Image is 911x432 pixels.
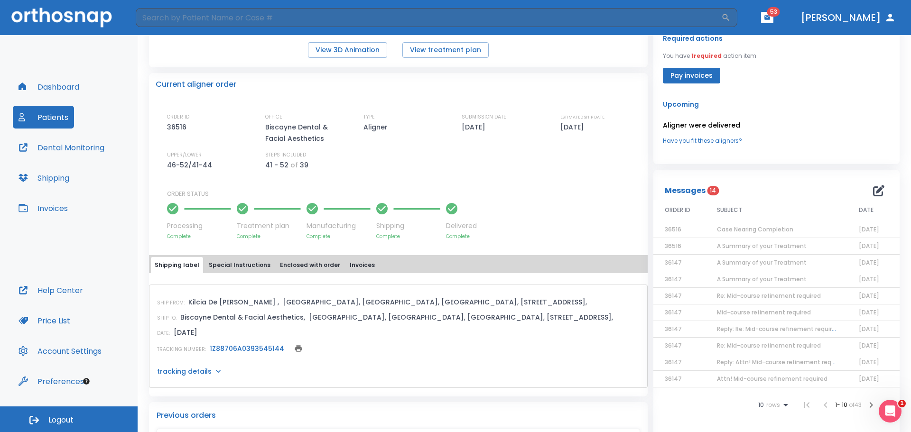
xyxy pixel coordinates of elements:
[157,314,177,322] p: SHIP TO:
[665,258,682,267] span: 36147
[859,325,879,333] span: [DATE]
[859,358,879,366] span: [DATE]
[665,242,681,250] span: 36516
[151,257,203,273] button: Shipping label
[210,344,284,353] a: 1Z88706A0393545144
[157,329,170,338] p: DATE:
[665,375,682,383] span: 36147
[663,137,890,145] a: Have you fit these aligners?
[136,8,721,27] input: Search by Patient Name or Case #
[717,308,811,316] span: Mid-course refinement required
[157,345,206,354] p: TRACKING NUMBER:
[663,68,720,83] button: Pay invoices
[767,7,780,17] span: 53
[663,99,890,110] p: Upcoming
[307,233,371,240] p: Complete
[237,221,301,231] p: Treatment plan
[13,197,74,220] button: Invoices
[265,159,288,171] p: 41 - 52
[859,258,879,267] span: [DATE]
[663,119,890,131] p: Aligner were delivered
[283,296,587,308] p: [GEOGRAPHIC_DATA], [GEOGRAPHIC_DATA], [GEOGRAPHIC_DATA], [STREET_ADDRESS],
[560,121,587,133] p: [DATE]
[859,206,874,214] span: DATE
[157,410,640,421] p: Previous orders
[13,309,76,332] button: Price List
[717,325,839,333] span: Reply: Re: Mid-course refinement required
[835,401,849,409] span: 1 - 10
[859,341,879,349] span: [DATE]
[717,358,846,366] span: Reply: Attn! Mid-course refinement required
[859,375,879,383] span: [DATE]
[307,221,371,231] p: Manufacturing
[797,9,900,26] button: [PERSON_NAME]
[717,225,793,233] span: Case Nearing Completion
[346,257,379,273] button: Invoices
[276,257,344,273] button: Enclosed with order
[48,415,74,425] span: Logout
[859,275,879,283] span: [DATE]
[188,296,279,308] p: Kilcia De [PERSON_NAME] ,
[717,375,827,383] span: Attn! Mid-course refinement required
[691,52,722,60] span: 1 required
[157,367,212,376] p: tracking details
[665,185,706,196] p: Messages
[292,342,305,355] button: print
[167,190,641,198] p: ORDER STATUS
[665,308,682,316] span: 36147
[663,33,723,44] p: Required actions
[363,113,375,121] p: TYPE
[707,186,719,195] span: 14
[11,8,112,27] img: Orthosnap
[363,121,391,133] p: Aligner
[13,75,85,98] button: Dashboard
[665,206,690,214] span: ORDER ID
[898,400,906,407] span: 1
[665,358,682,366] span: 36147
[376,233,440,240] p: Complete
[462,121,489,133] p: [DATE]
[13,136,110,159] button: Dental Monitoring
[167,159,215,171] p: 46-52/41-44
[446,221,477,231] p: Delivered
[758,402,764,408] span: 10
[151,257,646,273] div: tabs
[290,159,298,171] p: of
[446,233,477,240] p: Complete
[13,340,107,362] button: Account Settings
[180,312,305,323] p: Biscayne Dental & Facial Aesthetics,
[300,159,308,171] p: 39
[859,292,879,300] span: [DATE]
[859,225,879,233] span: [DATE]
[376,221,440,231] p: Shipping
[13,166,75,189] button: Shipping
[859,242,879,250] span: [DATE]
[764,402,780,408] span: rows
[665,275,682,283] span: 36147
[167,233,231,240] p: Complete
[167,221,231,231] p: Processing
[717,242,807,250] span: A Summary of your Treatment
[402,42,489,58] button: View treatment plan
[13,370,90,393] button: Preferences
[560,113,604,121] p: ESTIMATED SHIP DATE
[157,299,185,307] p: SHIP FROM:
[205,257,274,273] button: Special Instructions
[13,279,89,302] button: Help Center
[462,113,506,121] p: SUBMISSION DATE
[665,292,682,300] span: 36147
[717,292,821,300] span: Re: Mid-course refinement required
[717,275,807,283] span: A Summary of your Treatment
[663,52,756,60] p: You have action item
[717,341,821,349] span: Re: Mid-course refinement required
[265,121,346,144] p: Biscayne Dental & Facial Aesthetics
[265,113,282,121] p: OFFICE
[859,308,879,316] span: [DATE]
[309,312,613,323] p: [GEOGRAPHIC_DATA], [GEOGRAPHIC_DATA], [GEOGRAPHIC_DATA], [STREET_ADDRESS],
